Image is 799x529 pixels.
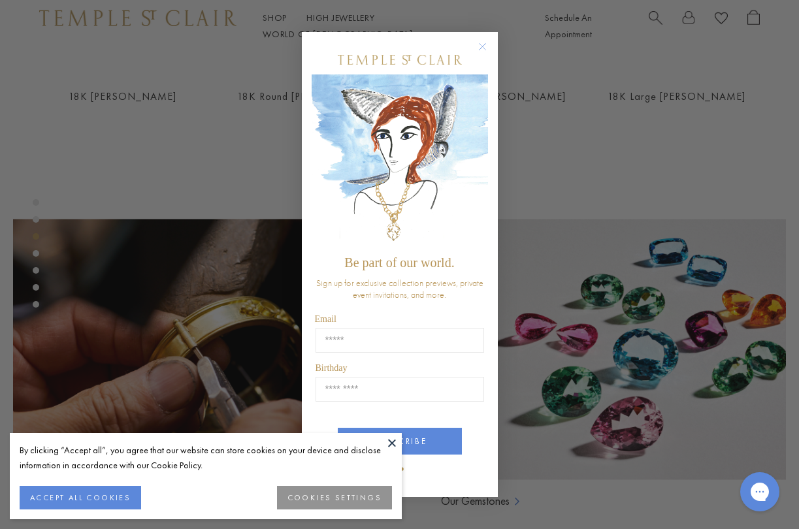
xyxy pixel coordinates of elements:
button: SUBSCRIBE [338,428,462,455]
img: Temple St. Clair [338,55,462,65]
span: Email [315,314,336,324]
span: Sign up for exclusive collection previews, private event invitations, and more. [316,277,483,300]
button: ACCEPT ALL COOKIES [20,486,141,509]
div: By clicking “Accept all”, you agree that our website can store cookies on your device and disclos... [20,443,392,473]
iframe: Gorgias live chat messenger [734,468,786,516]
span: Birthday [316,363,348,373]
input: Email [316,328,484,353]
span: Be part of our world. [344,255,454,270]
button: Close dialog [481,45,497,61]
img: c4a9eb12-d91a-4d4a-8ee0-386386f4f338.jpeg [312,74,488,249]
button: COOKIES SETTINGS [277,486,392,509]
